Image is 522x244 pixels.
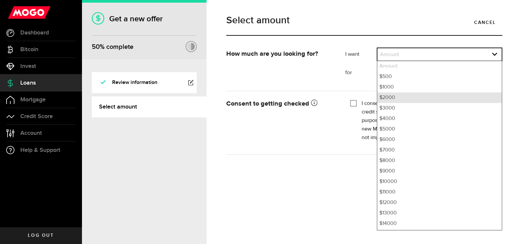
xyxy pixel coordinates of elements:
span: Mortgage [20,97,46,103]
li: $11000 [377,187,502,197]
span: Account [20,130,42,136]
li: $6000 [377,134,502,145]
li: $2000 [377,92,502,103]
span: Credit Score [20,113,53,119]
span: Invest [20,63,36,69]
a: expand select [377,48,502,61]
a: Review information [92,72,197,93]
li: $12000 [377,197,502,208]
button: Open LiveChat chat widget [5,3,25,22]
div: % complete [92,41,133,53]
input: I consent to Mogo using my personal information to get a credit score or report from a credit rep... [350,99,357,106]
strong: Consent to getting checked [226,100,317,107]
li: $9000 [377,166,502,176]
li: $7000 [377,145,502,155]
li: Amount [377,61,502,71]
h1: Get a new offer [92,14,197,24]
span: Help & Support [20,147,60,153]
li: $8000 [377,155,502,166]
a: Cancel [468,15,502,29]
span: Log out [28,233,54,238]
li: $3000 [377,103,502,113]
a: Select amount [92,96,207,117]
label: I want [345,51,377,58]
span: 50 [92,43,100,51]
span: Dashboard [20,30,49,36]
h1: Select amount [226,15,502,25]
li: $4000 [377,113,502,124]
li: $5000 [377,124,502,134]
span: Bitcoin [20,47,38,52]
li: $14000 [377,218,502,229]
li: $10000 [377,176,502,187]
li: $500 [377,71,502,82]
strong: How much are you looking for? [226,51,318,57]
li: $15000 [377,229,502,239]
label: for [345,69,377,77]
span: Loans [20,80,36,86]
li: $13000 [377,208,502,218]
label: I consent to Mogo using my personal information to get a credit score or report from a credit rep... [362,99,497,142]
li: $1000 [377,82,502,92]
